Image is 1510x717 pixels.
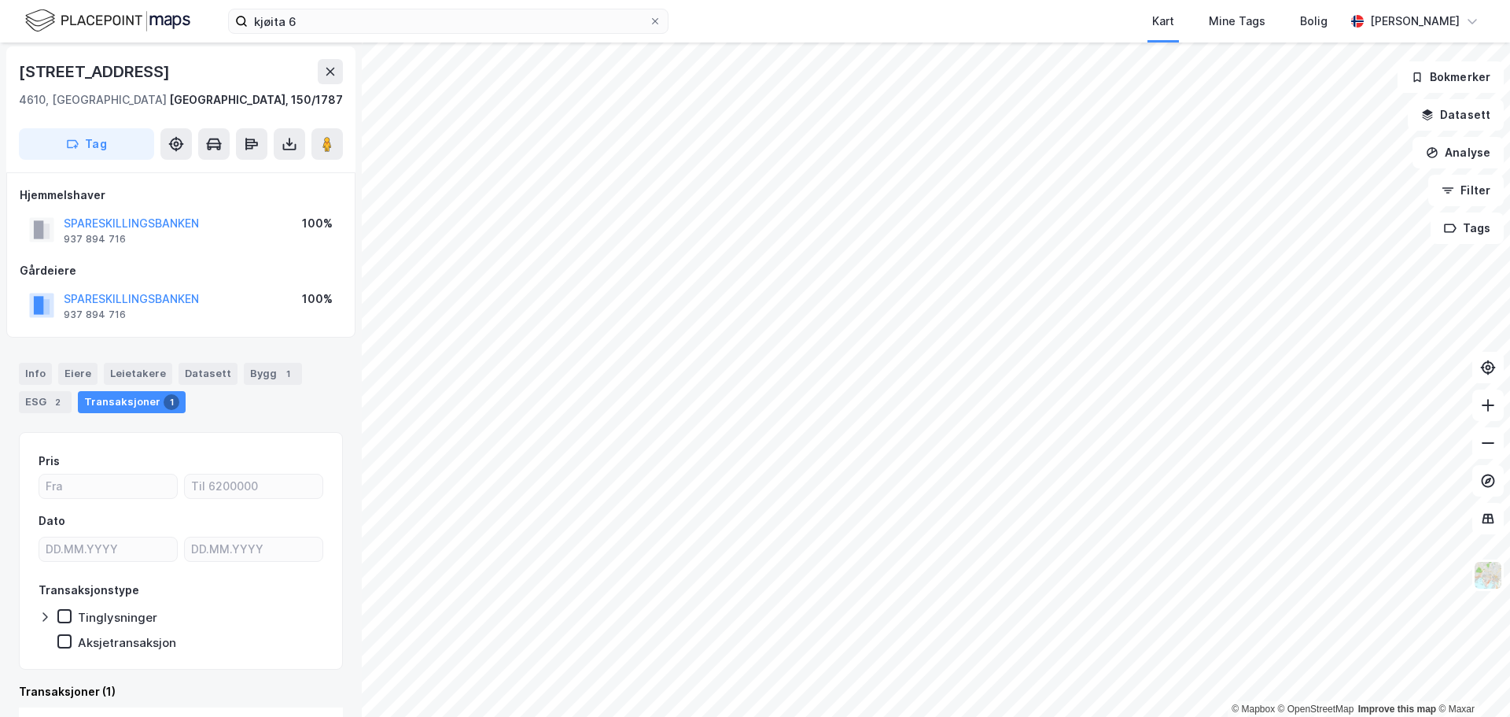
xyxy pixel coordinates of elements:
input: Søk på adresse, matrikkel, gårdeiere, leietakere eller personer [248,9,649,33]
button: Datasett [1408,99,1504,131]
div: [GEOGRAPHIC_DATA], 150/1787 [169,91,343,109]
div: Mine Tags [1209,12,1265,31]
div: Eiere [58,363,98,385]
div: Bolig [1300,12,1328,31]
div: 1 [164,394,179,410]
div: 2 [50,394,65,410]
div: Gårdeiere [20,261,342,280]
div: 937 894 716 [64,233,126,246]
img: Z [1473,560,1503,590]
a: Mapbox [1232,704,1275,715]
div: 100% [302,290,333,309]
div: Pris [39,452,60,471]
div: Aksjetransaksjon [78,635,176,650]
div: Bygg [244,363,302,385]
button: Analyse [1412,137,1504,168]
button: Filter [1428,175,1504,206]
div: Dato [39,512,65,530]
div: ESG [19,391,72,413]
div: Leietakere [104,363,172,385]
input: Til 6200000 [185,475,322,498]
div: 937 894 716 [64,309,126,321]
div: Kontrollprogram for chat [1431,641,1510,717]
div: Transaksjoner (1) [19,682,343,701]
div: 4610, [GEOGRAPHIC_DATA] [19,91,167,109]
input: DD.MM.YYYY [39,538,177,561]
input: Fra [39,475,177,498]
div: Transaksjoner [78,391,186,413]
div: 1 [280,366,296,382]
a: Improve this map [1358,704,1436,715]
div: 100% [302,214,333,233]
input: DD.MM.YYYY [185,538,322,561]
iframe: Chat Widget [1431,641,1510,717]
div: Tinglysninger [78,610,157,625]
div: Hjemmelshaver [20,186,342,205]
div: Datasett [179,363,238,385]
button: Tags [1431,213,1504,244]
button: Bokmerker [1398,61,1504,93]
img: logo.f888ab2527a4732fd821a326f86c7f29.svg [25,7,190,35]
div: Transaksjonstype [39,581,139,600]
button: Tag [19,128,154,160]
div: [STREET_ADDRESS] [19,59,173,84]
div: Kart [1152,12,1174,31]
div: Info [19,363,52,385]
div: [PERSON_NAME] [1370,12,1460,31]
a: OpenStreetMap [1278,704,1354,715]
